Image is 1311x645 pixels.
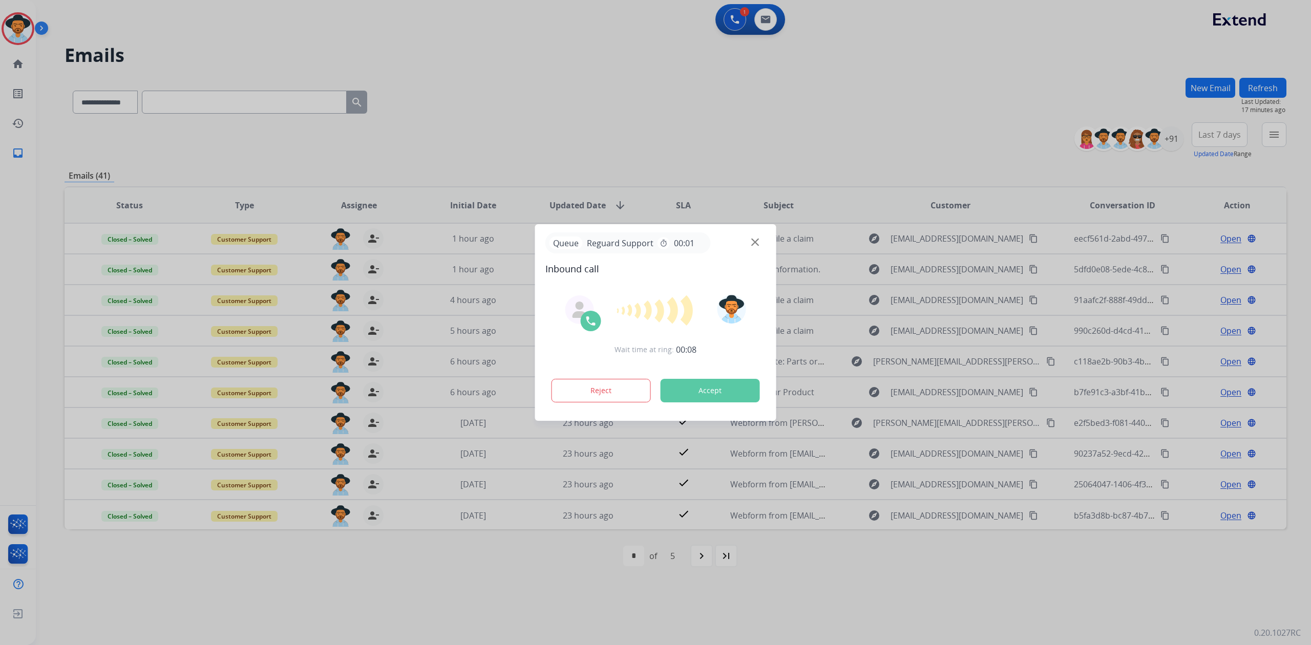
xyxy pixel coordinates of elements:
button: Accept [661,379,760,402]
span: Wait time at ring: [615,345,674,355]
img: agent-avatar [572,302,588,318]
img: close-button [751,239,759,246]
span: Inbound call [545,262,766,276]
p: Queue [549,236,583,249]
img: call-icon [585,315,597,327]
img: avatar [717,295,746,324]
p: 0.20.1027RC [1254,627,1301,639]
span: 00:08 [676,343,696,356]
button: Reject [552,379,651,402]
span: 00:01 [674,237,694,249]
span: Reguard Support [583,237,658,249]
mat-icon: timer [660,239,668,247]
